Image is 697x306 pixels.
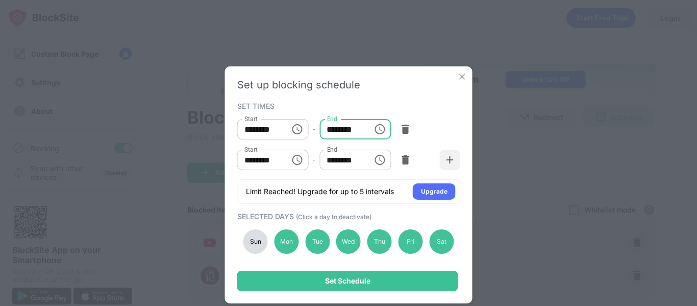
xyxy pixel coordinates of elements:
[421,186,447,197] div: Upgrade
[429,229,454,254] div: Sat
[237,212,458,221] div: SELECTED DAYS
[287,119,307,139] button: Choose time, selected time is 8:10 AM
[325,277,370,285] div: Set Schedule
[312,124,315,135] div: -
[243,229,268,254] div: Sun
[274,229,298,254] div: Mon
[312,154,315,166] div: -
[305,229,330,254] div: Tue
[399,229,423,254] div: Fri
[367,229,392,254] div: Thu
[336,229,361,254] div: Wed
[246,186,394,197] div: Limit Reached! Upgrade for up to 5 intervals
[369,150,390,170] button: Choose time, selected time is 4:30 PM
[296,213,371,221] span: (Click a day to deactivate)
[237,102,458,110] div: SET TIMES
[287,150,307,170] button: Choose time, selected time is 2:55 PM
[327,114,337,123] label: End
[244,114,258,123] label: Start
[237,79,460,91] div: Set up blocking schedule
[369,119,390,139] button: Choose time, selected time is 2:00 PM
[244,145,258,154] label: Start
[327,145,337,154] label: End
[457,72,467,82] img: x-button.svg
